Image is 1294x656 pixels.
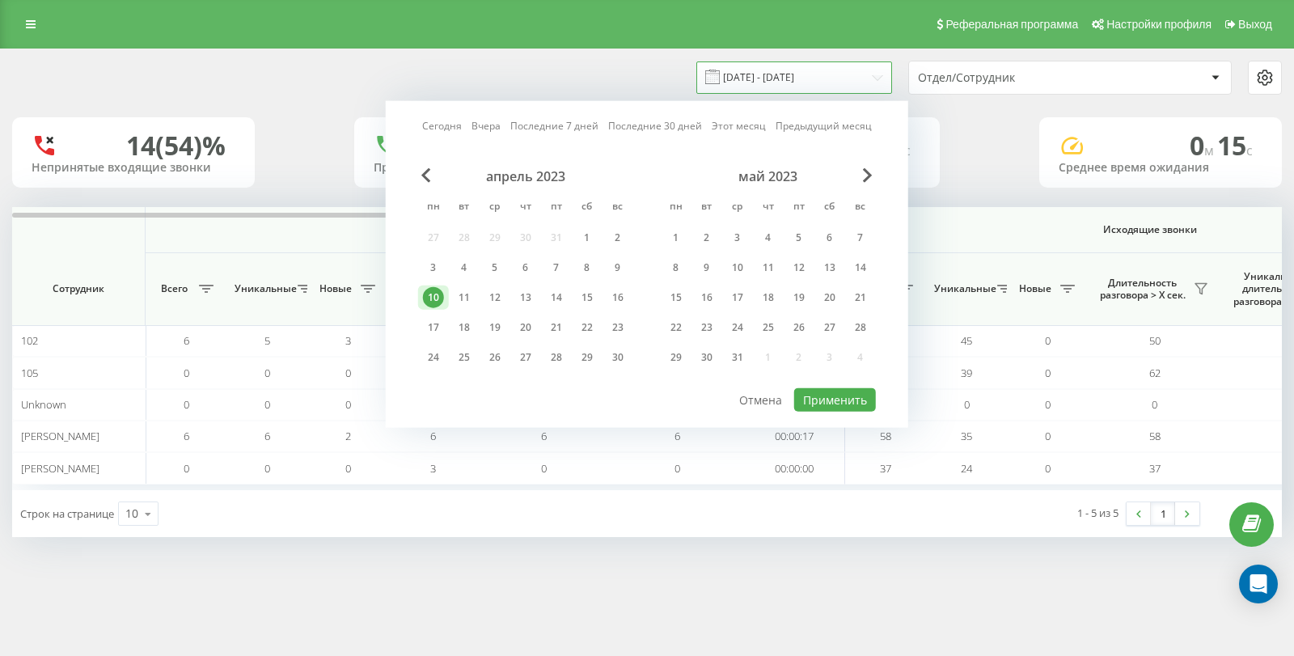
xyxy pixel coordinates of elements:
[418,256,449,280] div: пн 3 апр. 2023 г.
[819,257,840,278] div: 13
[345,366,351,380] span: 0
[454,257,475,278] div: 4
[880,461,891,476] span: 37
[1149,429,1161,443] span: 58
[607,347,628,368] div: 30
[695,196,719,220] abbr: вторник
[544,196,569,220] abbr: пятница
[727,257,748,278] div: 10
[674,429,680,443] span: 6
[480,315,510,340] div: ср 19 апр. 2023 г.
[575,196,599,220] abbr: суббота
[345,333,351,348] span: 3
[819,317,840,338] div: 27
[541,429,547,443] span: 6
[264,366,270,380] span: 0
[315,282,356,295] span: Новые
[814,226,845,250] div: сб 6 мая 2023 г.
[789,257,810,278] div: 12
[845,226,876,250] div: вс 7 мая 2023 г.
[696,317,717,338] div: 23
[691,315,722,340] div: вт 23 мая 2023 г.
[758,257,779,278] div: 11
[1239,565,1278,603] div: Open Intercom Messenger
[727,227,748,248] div: 3
[1096,277,1189,302] span: Длительность разговора > Х сек.
[21,333,38,348] span: 102
[753,256,784,280] div: чт 11 мая 2023 г.
[848,196,873,220] abbr: воскресенье
[727,287,748,308] div: 17
[484,257,505,278] div: 5
[26,282,131,295] span: Сотрудник
[480,256,510,280] div: ср 5 апр. 2023 г.
[572,286,603,310] div: сб 15 апр. 2023 г.
[421,196,446,220] abbr: понедельник
[541,256,572,280] div: пт 7 апр. 2023 г.
[418,315,449,340] div: пн 17 апр. 2023 г.
[744,421,845,452] td: 00:00:17
[756,196,780,220] abbr: четверг
[850,287,871,308] div: 21
[1238,18,1272,31] span: Выход
[577,317,598,338] div: 22
[515,347,536,368] div: 27
[845,315,876,340] div: вс 28 мая 2023 г.
[235,282,293,295] span: Уникальные
[1059,161,1262,175] div: Среднее время ожидания
[727,317,748,338] div: 24
[484,347,505,368] div: 26
[430,461,436,476] span: 3
[541,286,572,310] div: пт 14 апр. 2023 г.
[1149,461,1161,476] span: 37
[784,286,814,310] div: пт 19 мая 2023 г.
[480,345,510,370] div: ср 26 апр. 2023 г.
[418,345,449,370] div: пн 24 апр. 2023 г.
[691,286,722,310] div: вт 16 мая 2023 г.
[664,196,688,220] abbr: понедельник
[423,317,444,338] div: 17
[514,196,538,220] abbr: четверг
[449,286,480,310] div: вт 11 апр. 2023 г.
[661,315,691,340] div: пн 22 мая 2023 г.
[423,287,444,308] div: 10
[758,317,779,338] div: 25
[1217,128,1253,163] span: 15
[845,286,876,310] div: вс 21 мая 2023 г.
[184,397,189,412] span: 0
[691,345,722,370] div: вт 30 мая 2023 г.
[572,345,603,370] div: сб 29 апр. 2023 г.
[1149,333,1161,348] span: 50
[753,315,784,340] div: чт 25 мая 2023 г.
[1045,397,1051,412] span: 0
[730,388,791,412] button: Отмена
[964,397,970,412] span: 0
[452,196,476,220] abbr: вторник
[603,226,633,250] div: вс 2 апр. 2023 г.
[577,257,598,278] div: 8
[546,347,567,368] div: 28
[666,347,687,368] div: 29
[725,196,750,220] abbr: среда
[918,71,1111,85] div: Отдел/Сотрудник
[541,315,572,340] div: пт 21 апр. 2023 г.
[345,461,351,476] span: 0
[819,287,840,308] div: 20
[454,347,475,368] div: 25
[666,227,687,248] div: 1
[787,196,811,220] abbr: пятница
[472,118,501,133] a: Вчера
[696,257,717,278] div: 9
[722,315,753,340] div: ср 24 мая 2023 г.
[418,286,449,310] div: пн 10 апр. 2023 г.
[863,168,873,183] span: Next Month
[1045,366,1051,380] span: 0
[423,257,444,278] div: 3
[758,227,779,248] div: 4
[1204,142,1217,159] span: м
[154,282,194,295] span: Всего
[608,118,702,133] a: Последние 30 дней
[945,18,1078,31] span: Реферальная программа
[577,347,598,368] div: 29
[814,256,845,280] div: сб 13 мая 2023 г.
